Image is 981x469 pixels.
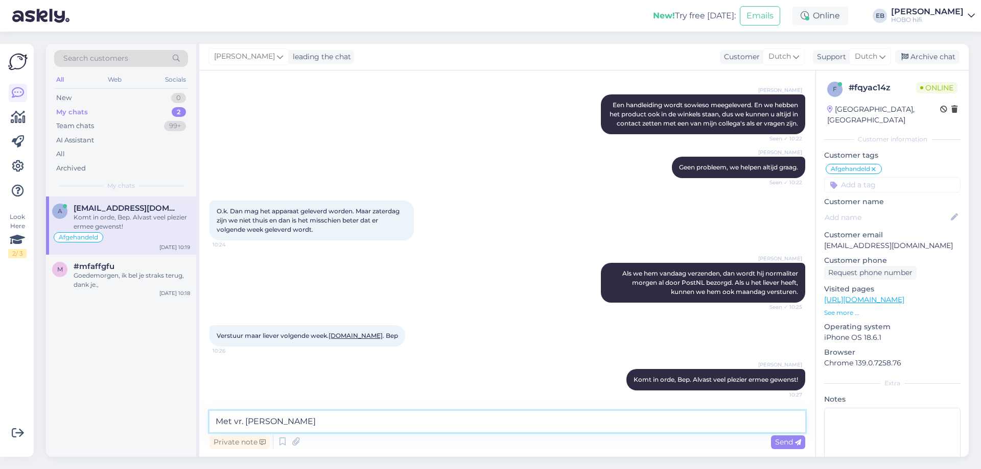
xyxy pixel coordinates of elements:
div: Extra [824,379,961,388]
p: Browser [824,347,961,358]
span: Verstuur maar liever volgende week. . Bep [217,332,398,339]
span: Dutch [768,51,791,62]
div: Team chats [56,121,94,131]
div: leading the chat [289,52,351,62]
div: All [54,73,66,86]
p: Operating system [824,322,961,332]
div: 99+ [164,121,186,131]
span: Online [916,82,957,93]
span: Seen ✓ 10:22 [764,135,802,142]
div: Support [813,52,846,62]
span: Komt in orde, Bep. Alvast veel plezier ermee gewenst! [634,376,798,383]
span: aprakken@solcon.nl [74,204,180,213]
div: Look Here [8,212,27,258]
span: f [833,85,837,93]
div: Try free [DATE]: [653,10,736,22]
span: [PERSON_NAME] [758,149,802,156]
div: Socials [163,73,188,86]
b: New! [653,11,675,20]
div: 0 [171,93,186,103]
span: Send [775,437,801,447]
div: Archived [56,163,86,174]
span: 10:24 [213,241,251,249]
a: [URL][DOMAIN_NAME] [824,295,904,304]
div: [GEOGRAPHIC_DATA], [GEOGRAPHIC_DATA] [827,104,940,126]
p: See more ... [824,308,961,317]
div: EB [873,9,887,23]
div: HOBO hifi [891,16,964,24]
span: [PERSON_NAME] [758,361,802,368]
div: Web [106,73,124,86]
p: [EMAIL_ADDRESS][DOMAIN_NAME] [824,240,961,251]
div: Customer [720,52,760,62]
span: Afgehandeld [59,234,98,240]
p: Visited pages [824,284,961,294]
span: 10:27 [764,391,802,399]
div: Request phone number [824,266,917,280]
p: Customer phone [824,255,961,266]
p: Notes [824,394,961,405]
span: [PERSON_NAME] [214,51,275,62]
div: Komt in orde, Bep. Alvast veel plezier ermee gewenst! [74,213,190,231]
span: O.k. Dan mag het apparaat geleverd worden. Maar zaterdag zijn we niet thuis en dan is het misschi... [217,207,401,233]
div: Archive chat [895,50,960,64]
p: Chrome 139.0.7258.76 [824,358,961,368]
input: Add a tag [824,177,961,192]
div: New [56,93,72,103]
span: My chats [107,181,135,190]
p: iPhone OS 18.6.1 [824,332,961,343]
div: [PERSON_NAME] [891,8,964,16]
div: Goedemorgen, ik bel je straks terug, dank je., [74,271,190,289]
p: Customer tags [824,150,961,161]
span: Seen ✓ 10:22 [764,179,802,186]
img: Askly Logo [8,52,28,71]
div: 2 [172,107,186,117]
div: AI Assistant [56,135,94,145]
span: Search customers [63,53,128,64]
span: m [57,265,63,273]
div: Online [792,7,848,25]
input: Add name [825,212,949,223]
span: 10:26 [213,347,251,355]
a: [PERSON_NAME]HOBO hifi [891,8,975,24]
span: Afgehandeld [831,166,870,172]
span: Geen probleem, we helpen altijd graag. [679,163,798,171]
div: [DATE] 10:18 [159,289,190,297]
p: Customer email [824,230,961,240]
span: [PERSON_NAME] [758,86,802,94]
div: Customer information [824,135,961,144]
span: Seen ✓ 10:25 [764,303,802,311]
button: Emails [740,6,780,26]
textarea: Met vr. [PERSON_NAME] [209,411,805,432]
span: #mfaffgfu [74,262,114,271]
span: Dutch [855,51,877,62]
span: a [58,207,62,215]
div: # fqyac14z [849,82,916,94]
div: 2 / 3 [8,249,27,258]
div: All [56,149,65,159]
div: Private note [209,435,270,449]
span: Een handleiding wordt sowieso meegeleverd. En we hebben het product ook in de winkels staan, dus ... [610,101,800,127]
span: Als we hem vandaag verzenden, dan wordt hij normaliter morgen al door PostNL bezorgd. Als u het l... [622,269,800,295]
span: [PERSON_NAME] [758,255,802,262]
div: My chats [56,107,88,117]
p: Customer name [824,196,961,207]
div: [DATE] 10:19 [159,243,190,251]
a: [DOMAIN_NAME] [329,332,383,339]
